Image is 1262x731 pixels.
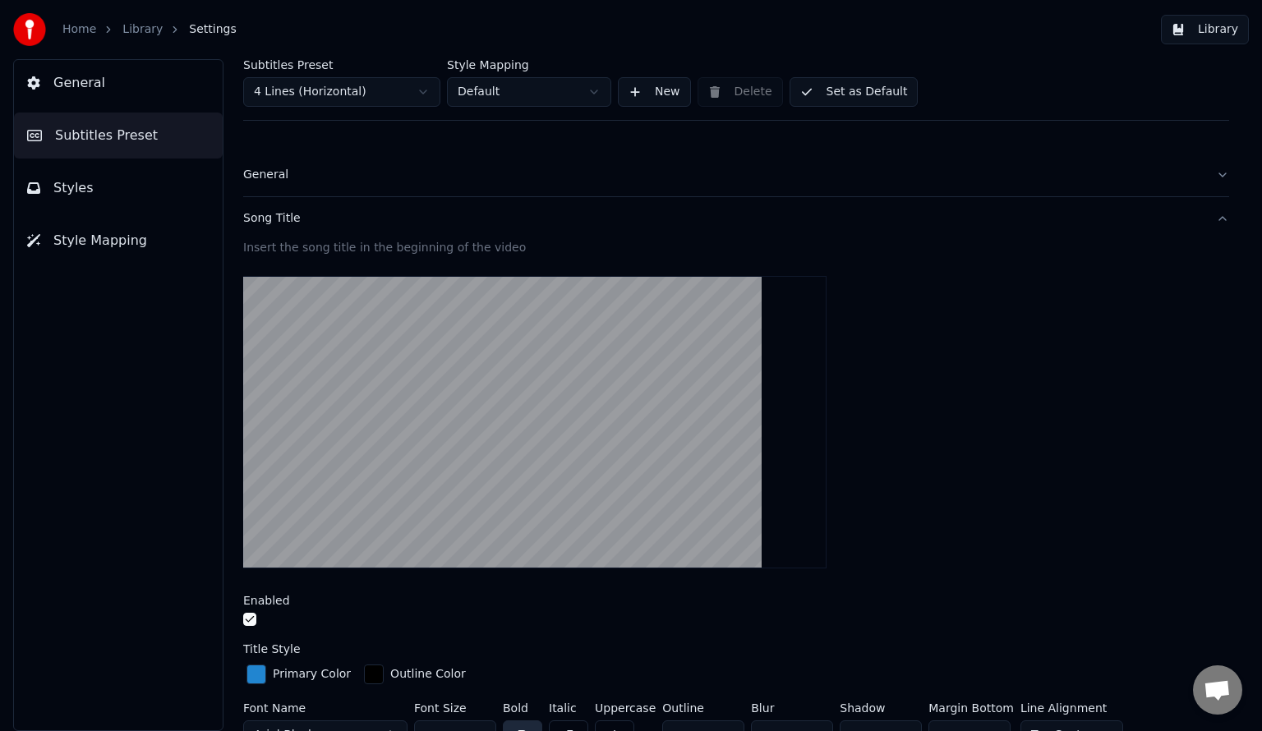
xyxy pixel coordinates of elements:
[618,77,691,107] button: New
[243,240,1229,256] div: Insert the song title in the beginning of the video
[189,21,236,38] span: Settings
[662,702,744,714] label: Outline
[55,126,158,145] span: Subtitles Preset
[13,13,46,46] img: youka
[62,21,96,38] a: Home
[243,661,354,687] button: Primary Color
[361,661,469,687] button: Outline Color
[14,165,223,211] button: Styles
[790,77,919,107] button: Set as Default
[243,154,1229,196] button: General
[243,643,301,655] label: Title Style
[595,702,656,714] label: Uppercase
[751,702,833,714] label: Blur
[928,702,1014,714] label: Margin Bottom
[549,702,588,714] label: Italic
[243,167,1203,183] div: General
[414,702,496,714] label: Font Size
[53,231,147,251] span: Style Mapping
[122,21,163,38] a: Library
[1193,665,1242,715] div: Open chat
[243,59,440,71] label: Subtitles Preset
[53,73,105,93] span: General
[447,59,611,71] label: Style Mapping
[273,666,351,683] div: Primary Color
[53,178,94,198] span: Styles
[243,210,1203,227] div: Song Title
[1161,15,1249,44] button: Library
[243,595,290,606] label: Enabled
[243,702,408,714] label: Font Name
[14,218,223,264] button: Style Mapping
[503,702,542,714] label: Bold
[243,197,1229,240] button: Song Title
[390,666,466,683] div: Outline Color
[62,21,237,38] nav: breadcrumb
[14,113,223,159] button: Subtitles Preset
[840,702,922,714] label: Shadow
[14,60,223,106] button: General
[1020,702,1123,714] label: Line Alignment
